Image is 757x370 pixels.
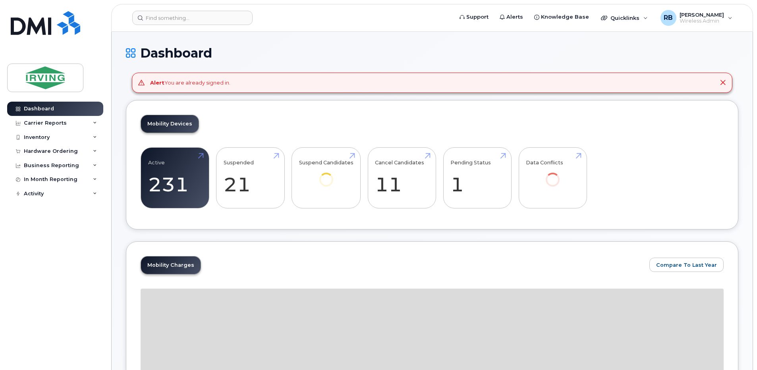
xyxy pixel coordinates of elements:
a: Mobility Charges [141,256,201,274]
h1: Dashboard [126,46,738,60]
a: Data Conflicts [526,152,579,197]
a: Mobility Devices [141,115,199,133]
strong: Alert [150,79,164,86]
a: Cancel Candidates 11 [375,152,429,204]
a: Pending Status 1 [450,152,504,204]
div: You are already signed in. [150,79,230,87]
span: Compare To Last Year [656,261,717,269]
a: Suspend Candidates [299,152,353,197]
a: Suspended 21 [224,152,277,204]
a: Active 231 [148,152,202,204]
button: Compare To Last Year [649,258,724,272]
